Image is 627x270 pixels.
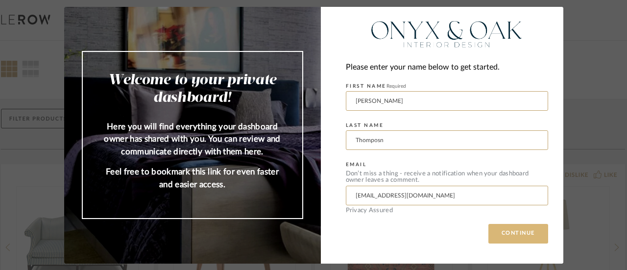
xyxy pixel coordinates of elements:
div: Privacy Assured [346,207,548,214]
label: LAST NAME [346,123,384,128]
label: FIRST NAME [346,83,406,89]
div: Please enter your name below to get started. [346,61,548,74]
button: CONTINUE [488,224,548,244]
input: Enter Email [346,186,548,205]
h2: Welcome to your private dashboard! [102,72,283,107]
p: Here you will find everything your dashboard owner has shared with you. You can review and commun... [102,121,283,158]
input: Enter First Name [346,91,548,111]
div: Don’t miss a thing - receive a notification when your dashboard owner leaves a comment. [346,171,548,183]
p: Feel free to bookmark this link for even faster and easier access. [102,166,283,191]
input: Enter Last Name [346,130,548,150]
span: Required [386,84,406,89]
label: EMAIL [346,162,367,168]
